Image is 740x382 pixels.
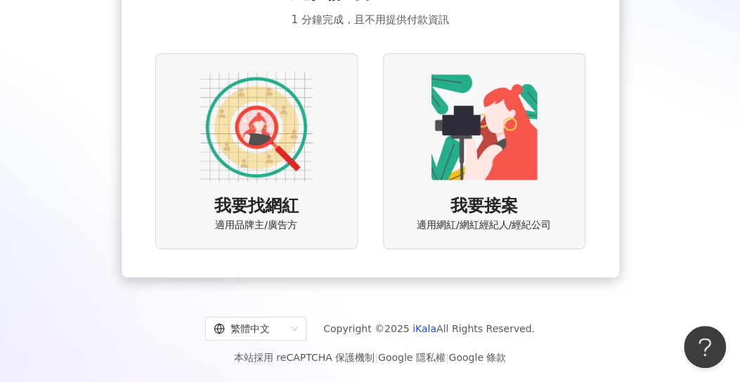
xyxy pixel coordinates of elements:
div: 繁體中文 [214,317,285,340]
span: 1 分鐘完成，且不用提供付款資訊 [291,11,448,28]
span: Copyright © 2025 All Rights Reserved. [323,320,535,337]
span: 我要接案 [450,195,518,218]
span: | [375,352,378,363]
span: 我要找網紅 [214,195,299,218]
a: Google 隱私權 [378,352,446,363]
span: 適用品牌主/廣告方 [215,218,297,232]
span: 適用網紅/網紅經紀人/經紀公司 [417,218,551,232]
img: KOL identity option [428,71,540,183]
span: 本站採用 reCAPTCHA 保護機制 [234,349,506,366]
span: | [446,352,449,363]
img: AD identity option [200,71,313,183]
iframe: Help Scout Beacon - Open [684,326,726,368]
a: Google 條款 [448,352,506,363]
a: iKala [413,323,436,334]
